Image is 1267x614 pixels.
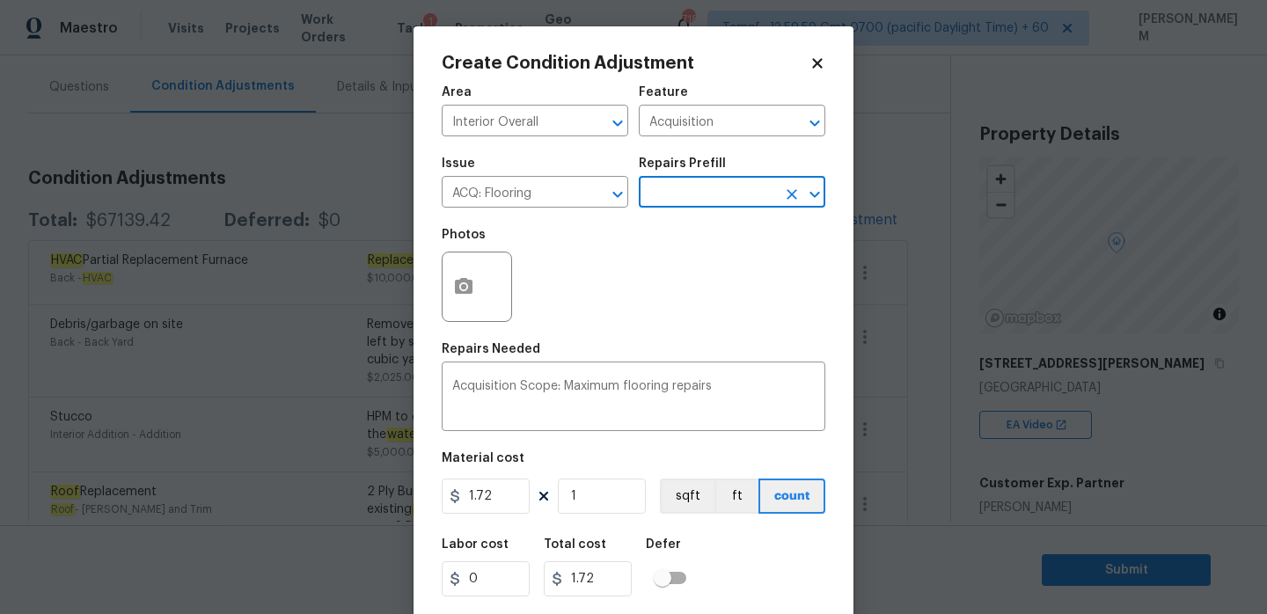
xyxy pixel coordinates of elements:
h5: Issue [442,157,475,170]
h5: Repairs Needed [442,343,540,355]
h5: Repairs Prefill [639,157,726,170]
textarea: Acquisition Scope: Maximum flooring repairs [452,380,815,417]
h5: Total cost [544,538,606,551]
button: Open [802,111,827,135]
button: Open [605,111,630,135]
h5: Feature [639,86,688,99]
button: count [758,479,825,514]
button: Clear [780,182,804,207]
h2: Create Condition Adjustment [442,55,809,72]
button: ft [714,479,758,514]
button: Open [802,182,827,207]
h5: Defer [646,538,681,551]
button: Open [605,182,630,207]
button: sqft [660,479,714,514]
h5: Area [442,86,472,99]
h5: Labor cost [442,538,509,551]
h5: Photos [442,229,486,241]
h5: Material cost [442,452,524,464]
